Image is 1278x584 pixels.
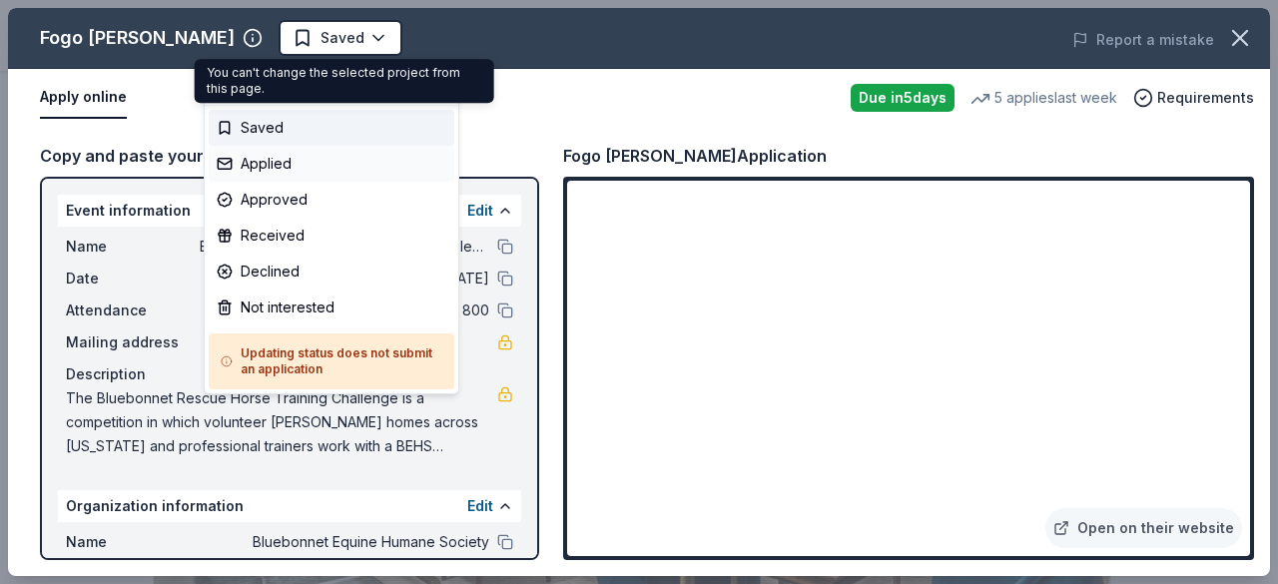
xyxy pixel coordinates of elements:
div: Declined [209,254,454,290]
div: Approved [209,182,454,218]
div: Not interested [209,290,454,325]
span: Bluebonnet Horse Expo & Training Challenge [265,24,424,48]
h5: Updating status does not submit an application [221,345,442,377]
div: Received [209,218,454,254]
div: Update status... [209,65,454,101]
div: Applied [209,146,454,182]
div: Saved [209,110,454,146]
